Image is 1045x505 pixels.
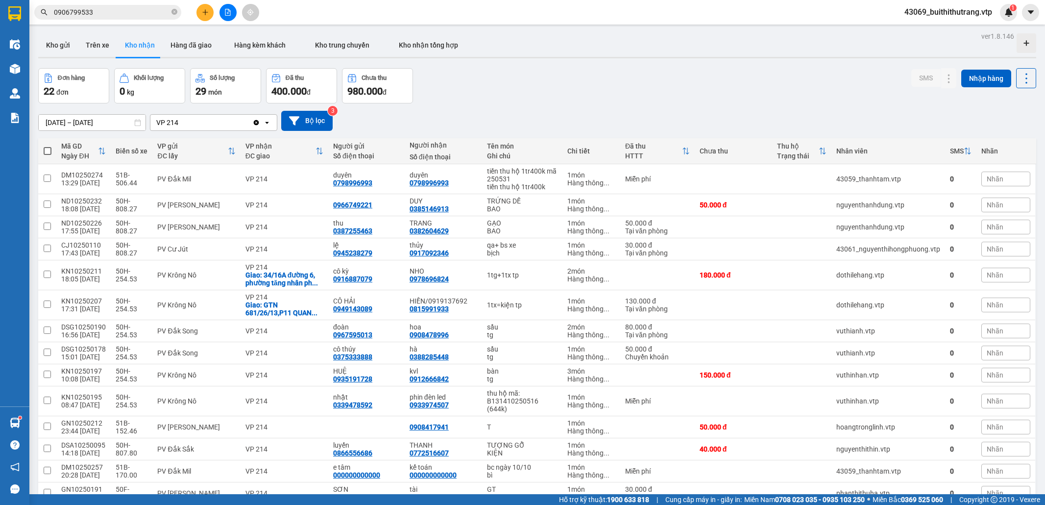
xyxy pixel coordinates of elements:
div: PV Krông Nô [157,371,235,379]
div: TƯỢNG GỖ [487,441,557,449]
div: vuthianh.vtp [836,327,940,335]
div: 17:43 [DATE] [61,249,106,257]
div: 0 [950,423,972,431]
div: KN10250195 [61,393,106,401]
div: TRỨNG DẾ [487,197,557,205]
div: Số điện thoại [333,152,400,160]
div: HUỆ [333,367,400,375]
span: Nhãn [987,201,1003,209]
div: 180.000 đ [700,271,768,279]
span: ... [312,279,318,287]
div: 50.000 đ [625,219,690,227]
div: 50H-808.27 [116,197,147,213]
div: 43059_thanhtam.vtp [836,175,940,183]
div: 18:05 [DATE] [61,275,106,283]
th: Toggle SortBy [620,138,695,164]
svg: Clear value [252,119,260,126]
div: 0978696824 [410,275,449,283]
div: bàn [487,367,557,375]
div: 1 món [567,197,615,205]
div: qa+ bs xe [487,241,557,249]
div: Hàng thông thường [567,205,615,213]
div: Hàng thông thường [567,305,615,313]
div: duyên [333,171,400,179]
div: luyến [333,441,400,449]
div: Chuyển khoản [625,353,690,361]
div: 1tx=kiện tp [487,301,557,309]
div: 0 [950,175,972,183]
div: 0339478592 [333,401,372,409]
div: PV Krông Nô [157,301,235,309]
img: warehouse-icon [10,88,20,99]
div: 0908478996 [410,331,449,339]
div: 50H-807.80 [116,441,147,457]
div: 50H-808.27 [116,241,147,257]
div: Hàng thông thường [567,179,615,187]
div: CÔ HẢI [333,297,400,305]
div: Số lượng [210,75,235,81]
div: DM10250274 [61,171,106,179]
div: 0 [950,223,972,231]
div: dothilehang.vtp [836,271,940,279]
div: 0 [950,301,972,309]
div: Người gửi [333,142,400,150]
div: 16:56 [DATE] [61,331,106,339]
th: Toggle SortBy [945,138,976,164]
div: VP 214 [245,293,323,301]
div: cô thúy [333,345,400,353]
div: 08:47 [DATE] [61,401,106,409]
div: Số điện thoại [410,153,477,161]
div: 1 món [567,441,615,449]
th: Toggle SortBy [152,138,240,164]
div: VP 214 [245,423,323,431]
div: Miễn phí [625,397,690,405]
div: Nhãn [981,147,1030,155]
div: tg [487,331,557,339]
span: đ [307,88,311,96]
div: Hàng thông thường [567,249,615,257]
div: GN10250212 [61,419,106,427]
div: SMS [950,147,964,155]
div: Đã thu [286,75,304,81]
div: VP 214 [245,201,323,209]
div: VP 214 [245,397,323,405]
div: 0385146913 [410,205,449,213]
div: 2 món [567,267,615,275]
div: 18:08 [DATE] [61,205,106,213]
div: KN10250197 [61,367,106,375]
sup: 1 [19,416,22,419]
div: PV Đắk Sắk [157,445,235,453]
div: Hàng thông thường [567,427,615,435]
span: 400.000 [271,85,307,97]
span: món [208,88,222,96]
div: Thu hộ [777,142,819,150]
div: Miễn phí [625,175,690,183]
div: Tại văn phòng [625,227,690,235]
div: đoàn [333,323,400,331]
div: VP 214 [245,175,323,183]
span: 22 [44,85,54,97]
span: ... [604,179,609,187]
span: ... [604,275,609,283]
div: 80.000 đ [625,323,690,331]
div: 0933974507 [410,401,449,409]
input: Selected VP 214. [179,118,180,127]
div: lệ [333,241,400,249]
button: Kho nhận [117,33,163,57]
div: 2 món [567,323,615,331]
button: Bộ lọc [281,111,333,131]
div: ĐC giao [245,152,316,160]
div: Hàng thông thường [567,401,615,409]
button: Nhập hàng [961,70,1011,87]
div: 50.000 đ [625,345,690,353]
div: 0 [950,201,972,209]
sup: 1 [1010,4,1017,11]
span: 29 [195,85,206,97]
span: Nhãn [987,175,1003,183]
div: 30.000 đ [625,241,690,249]
div: nhật [333,393,400,401]
img: logo-vxr [8,6,21,21]
button: Khối lượng0kg [114,68,185,103]
span: Nhãn [987,271,1003,279]
div: cô kỳ [333,267,400,275]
